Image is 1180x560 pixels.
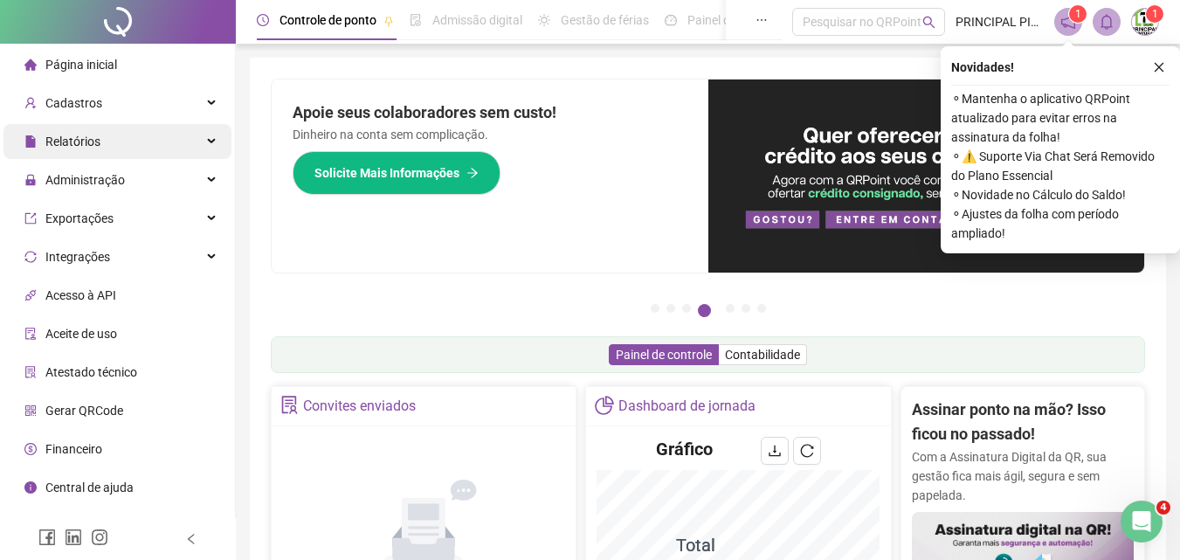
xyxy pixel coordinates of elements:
span: Solicite Mais Informações [314,163,459,183]
span: Financeiro [45,442,102,456]
span: file [24,135,37,148]
div: Dashboard de jornada [618,391,756,421]
span: pie-chart [595,396,613,414]
span: solution [280,396,299,414]
span: lock [24,174,37,186]
sup: 1 [1069,5,1087,23]
button: 7 [757,304,766,313]
span: 4 [1156,501,1170,515]
span: pushpin [383,16,394,26]
span: ⚬ Novidade no Cálculo do Saldo! [951,185,1170,204]
span: home [24,59,37,71]
p: Dinheiro na conta sem complicação. [293,125,687,144]
span: ellipsis [756,14,768,26]
span: facebook [38,529,56,546]
button: 5 [726,304,735,313]
span: Central de ajuda [45,480,134,494]
span: clock-circle [257,14,269,26]
span: sync [24,251,37,263]
span: download [768,444,782,458]
span: Atestado técnico [45,365,137,379]
img: banner%2Fa8ee1423-cce5-4ffa-a127-5a2d429cc7d8.png [708,80,1145,273]
span: Exportações [45,211,114,225]
span: linkedin [65,529,82,546]
span: dollar [24,443,37,455]
iframe: Intercom live chat [1121,501,1163,543]
span: PRINCIPAL PINTURAS LTDA [956,12,1044,31]
span: 1 [1152,8,1158,20]
sup: Atualize o seu contato no menu Meus Dados [1146,5,1163,23]
span: Admissão digital [432,13,522,27]
span: Novidades ! [951,58,1014,77]
div: Convites enviados [303,391,416,421]
span: Relatórios [45,135,100,149]
span: bell [1099,14,1114,30]
span: Gerar QRCode [45,404,123,418]
h2: Apoie seus colaboradores sem custo! [293,100,687,125]
span: ⚬ Mantenha o aplicativo QRPoint atualizado para evitar erros na assinatura da folha! [951,89,1170,147]
button: 6 [742,304,750,313]
span: solution [24,366,37,378]
span: Página inicial [45,58,117,72]
span: info-circle [24,481,37,494]
span: ⚬ ⚠️ Suporte Via Chat Será Removido do Plano Essencial [951,147,1170,185]
h4: Gráfico [656,437,713,461]
button: 2 [666,304,675,313]
span: arrow-right [466,167,479,179]
button: 3 [682,304,691,313]
span: instagram [91,529,108,546]
p: Com a Assinatura Digital da QR, sua gestão fica mais ágil, segura e sem papelada. [912,447,1134,505]
span: qrcode [24,404,37,417]
span: Integrações [45,250,110,264]
span: Gestão de férias [561,13,649,27]
button: 4 [698,304,711,317]
span: close [1153,61,1165,73]
span: dashboard [665,14,677,26]
span: sun [538,14,550,26]
span: user-add [24,97,37,109]
span: Cadastros [45,96,102,110]
button: 1 [651,304,659,313]
span: 1 [1075,8,1081,20]
span: file-done [410,14,422,26]
span: Painel do DP [687,13,756,27]
span: search [922,16,935,29]
img: 8319 [1132,9,1158,35]
span: Aceite de uso [45,327,117,341]
h2: Assinar ponto na mão? Isso ficou no passado! [912,398,1134,447]
span: api [24,289,37,301]
span: Controle de ponto [279,13,376,27]
span: reload [800,444,814,458]
span: audit [24,328,37,340]
span: ⚬ Ajustes da folha com período ampliado! [951,204,1170,243]
span: notification [1060,14,1076,30]
span: left [185,533,197,545]
button: Solicite Mais Informações [293,151,500,195]
span: Administração [45,173,125,187]
span: Painel de controle [616,348,712,362]
span: Contabilidade [725,348,800,362]
span: Acesso à API [45,288,116,302]
span: export [24,212,37,225]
